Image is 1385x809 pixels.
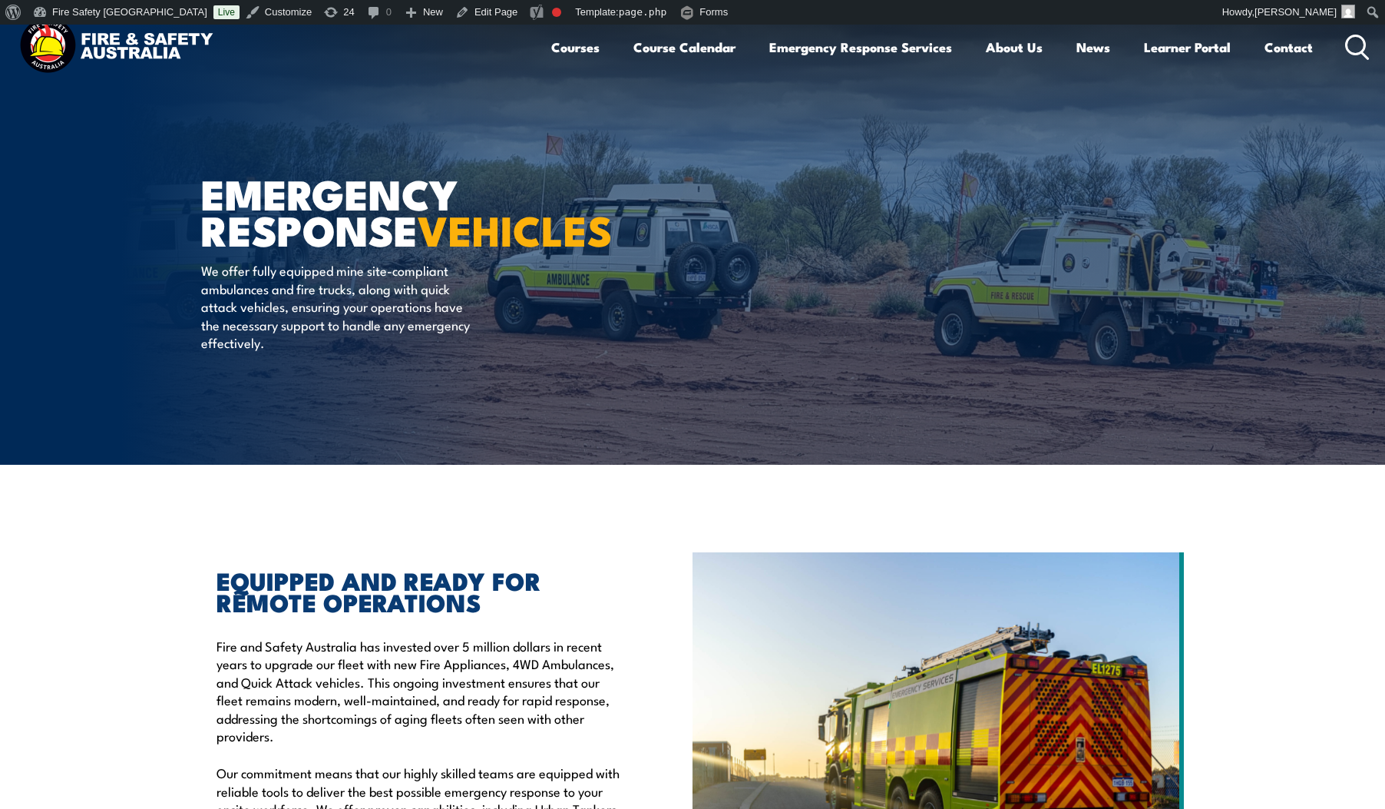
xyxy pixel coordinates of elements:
[217,569,622,612] h2: EQUIPPED AND READY FOR REMOTE OPERATIONS
[769,27,952,68] a: Emergency Response Services
[551,27,600,68] a: Courses
[1144,27,1231,68] a: Learner Portal
[552,8,561,17] div: Focus keyphrase not set
[633,27,735,68] a: Course Calendar
[986,27,1043,68] a: About Us
[1264,27,1313,68] a: Contact
[201,261,481,351] p: We offer fully equipped mine site-compliant ambulances and fire trucks, along with quick attack v...
[418,197,613,260] strong: VEHICLES
[217,637,622,744] p: Fire and Safety Australia has invested over 5 million dollars in recent years to upgrade our flee...
[201,175,580,247] h1: EMERGENCY RESPONSE
[1076,27,1110,68] a: News
[213,5,240,19] a: Live
[619,6,667,18] span: page.php
[1254,6,1337,18] span: [PERSON_NAME]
